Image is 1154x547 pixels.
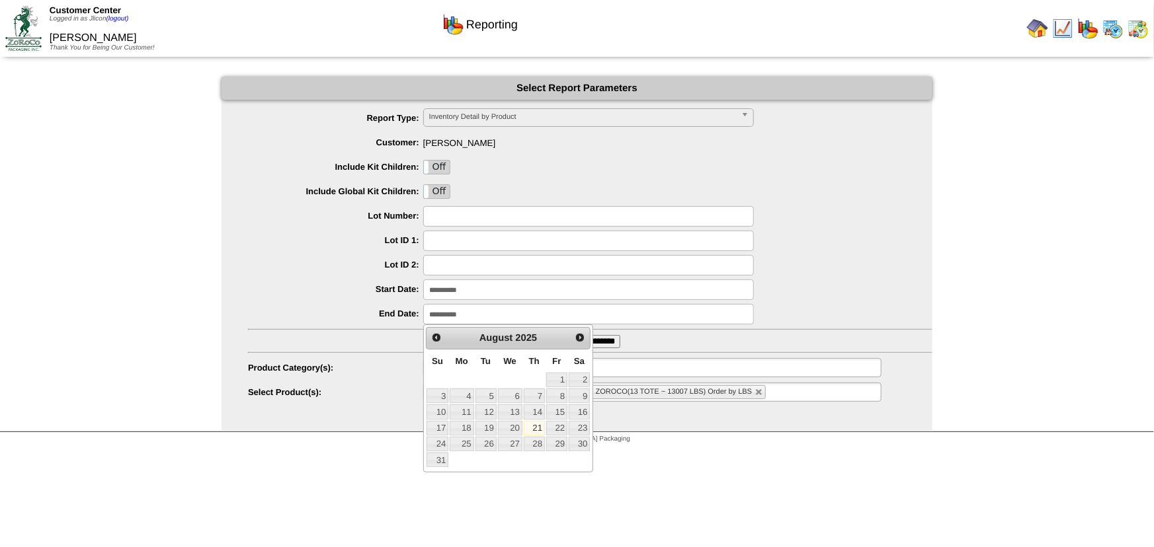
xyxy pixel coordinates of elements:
[1128,18,1149,39] img: calendarinout.gif
[1052,18,1073,39] img: line_graph.gif
[546,388,567,403] a: 8
[475,437,497,451] a: 26
[524,388,545,403] a: 7
[546,404,567,419] a: 15
[248,387,423,397] label: Select Product(s):
[50,44,155,52] span: Thank You for Being Our Customer!
[475,404,497,419] a: 12
[546,373,567,387] a: 1
[432,356,443,366] span: Sunday
[1027,18,1048,39] img: home.gif
[571,329,589,346] a: Next
[50,32,137,44] span: [PERSON_NAME]
[442,14,464,35] img: graph.gif
[524,437,545,451] a: 28
[248,137,423,147] label: Customer:
[475,388,497,403] a: 5
[450,388,474,403] a: 4
[524,421,545,435] a: 21
[248,162,423,172] label: Include Kit Children:
[450,404,474,419] a: 11
[498,404,522,419] a: 13
[50,5,121,15] span: Customer Center
[456,356,468,366] span: Monday
[248,309,423,318] label: End Date:
[427,421,448,435] a: 17
[569,421,590,435] a: 23
[498,388,522,403] a: 6
[1077,18,1098,39] img: graph.gif
[50,15,129,22] span: Logged in as Jlicon
[5,6,42,50] img: ZoRoCo_Logo(Green%26Foil)%20jpg.webp
[546,421,567,435] a: 22
[546,437,567,451] a: 29
[429,109,736,125] span: Inventory Detail by Product
[575,332,585,343] span: Next
[222,77,932,100] div: Select Report Parameters
[569,404,590,419] a: 16
[248,133,932,148] span: [PERSON_NAME]
[1102,18,1124,39] img: calendarprod.gif
[106,15,129,22] a: (logout)
[516,333,538,344] span: 2025
[248,186,423,196] label: Include Global Kit Children:
[450,437,474,451] a: 25
[569,437,590,451] a: 30
[503,356,516,366] span: Wednesday
[569,373,590,387] a: 2
[475,421,497,435] a: 19
[424,161,450,174] label: Off
[569,388,590,403] a: 9
[498,437,522,451] a: 27
[479,333,513,344] span: August
[248,113,423,123] label: Report Type:
[552,356,561,366] span: Friday
[427,453,448,467] a: 31
[248,284,423,294] label: Start Date:
[524,404,545,419] a: 14
[423,184,451,199] div: OnOff
[428,329,445,346] a: Prev
[423,160,451,174] div: OnOff
[424,185,450,198] label: Off
[248,363,423,373] label: Product Category(s):
[427,404,448,419] a: 10
[450,421,474,435] a: 18
[431,332,442,343] span: Prev
[466,18,518,32] span: Reporting
[248,260,423,270] label: Lot ID 2:
[248,211,423,221] label: Lot Number:
[248,235,423,245] label: Lot ID 1:
[427,388,448,403] a: 3
[427,437,448,451] a: 24
[529,356,540,366] span: Thursday
[481,356,491,366] span: Tuesday
[498,421,522,435] a: 20
[574,356,585,366] span: Saturday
